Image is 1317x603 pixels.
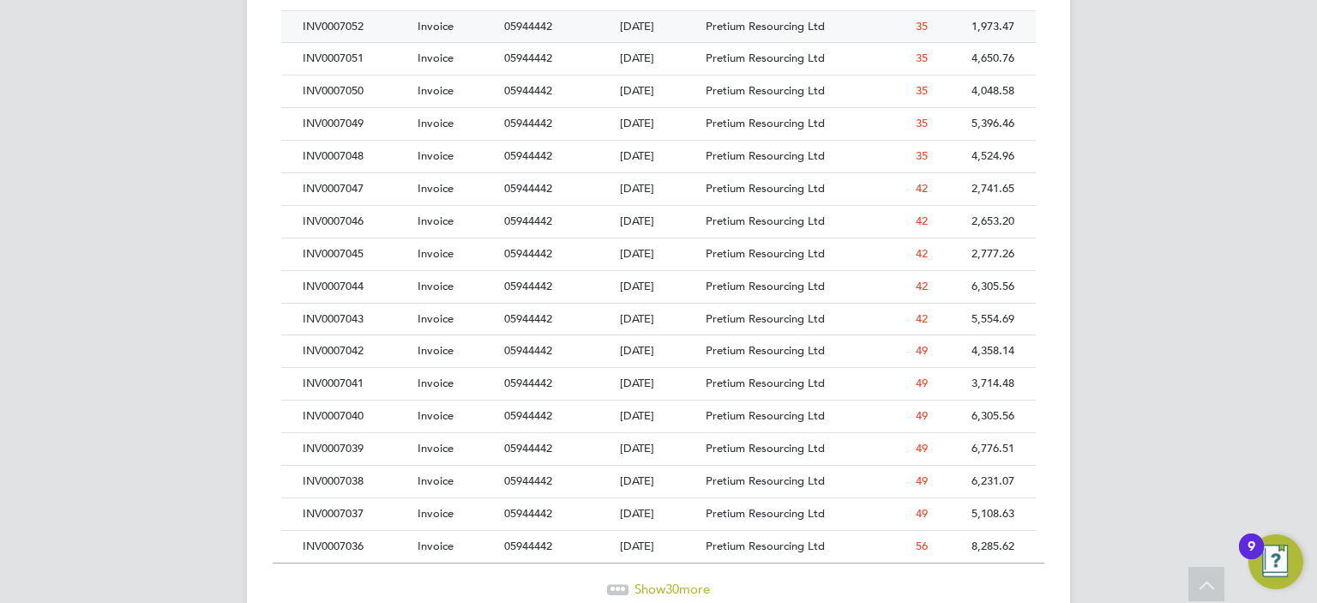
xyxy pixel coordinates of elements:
[932,206,1019,238] div: 2,653.20
[932,433,1019,465] div: 6,776.51
[418,473,454,488] span: Invoice
[706,408,825,423] span: Pretium Resourcing Ltd
[504,83,552,98] span: 05944442
[298,75,413,107] div: INV0007050
[932,368,1019,400] div: 3,714.48
[418,148,454,163] span: Invoice
[706,506,825,521] span: Pretium Resourcing Ltd
[616,401,702,432] div: [DATE]
[298,173,413,205] div: INV0007047
[916,148,928,163] span: 35
[706,279,825,293] span: Pretium Resourcing Ltd
[504,376,552,390] span: 05944442
[932,43,1019,75] div: 4,650.76
[418,83,454,98] span: Invoice
[298,498,413,530] div: INV0007037
[706,19,825,33] span: Pretium Resourcing Ltd
[634,581,710,597] span: Show more
[916,539,928,553] span: 56
[504,181,552,196] span: 05944442
[504,19,552,33] span: 05944442
[706,116,825,130] span: Pretium Resourcing Ltd
[504,51,552,65] span: 05944442
[916,343,928,358] span: 49
[298,368,413,400] div: INV0007041
[504,246,552,261] span: 05944442
[916,441,928,455] span: 49
[916,311,928,326] span: 42
[418,539,454,553] span: Invoice
[916,376,928,390] span: 49
[616,368,702,400] div: [DATE]
[298,335,413,367] div: INV0007042
[932,498,1019,530] div: 5,108.63
[418,51,454,65] span: Invoice
[504,473,552,488] span: 05944442
[706,376,825,390] span: Pretium Resourcing Ltd
[504,408,552,423] span: 05944442
[418,214,454,228] span: Invoice
[504,539,552,553] span: 05944442
[916,19,928,33] span: 35
[916,83,928,98] span: 35
[504,343,552,358] span: 05944442
[916,473,928,488] span: 49
[706,311,825,326] span: Pretium Resourcing Ltd
[298,531,413,563] div: INV0007036
[916,279,928,293] span: 42
[298,466,413,497] div: INV0007038
[616,433,702,465] div: [DATE]
[418,116,454,130] span: Invoice
[706,441,825,455] span: Pretium Resourcing Ltd
[418,311,454,326] span: Invoice
[932,531,1019,563] div: 8,285.62
[932,335,1019,367] div: 4,358.14
[418,279,454,293] span: Invoice
[504,506,552,521] span: 05944442
[298,141,413,172] div: INV0007048
[616,108,702,140] div: [DATE]
[418,19,454,33] span: Invoice
[932,466,1019,497] div: 6,231.07
[418,441,454,455] span: Invoice
[932,173,1019,205] div: 2,741.65
[298,108,413,140] div: INV0007049
[932,401,1019,432] div: 6,305.56
[932,141,1019,172] div: 4,524.96
[298,433,413,465] div: INV0007039
[916,246,928,261] span: 42
[932,304,1019,335] div: 5,554.69
[418,343,454,358] span: Invoice
[1248,534,1303,589] button: Open Resource Center, 9 new notifications
[298,304,413,335] div: INV0007043
[706,473,825,488] span: Pretium Resourcing Ltd
[418,246,454,261] span: Invoice
[706,51,825,65] span: Pretium Resourcing Ltd
[418,181,454,196] span: Invoice
[418,376,454,390] span: Invoice
[932,271,1019,303] div: 6,305.56
[616,531,702,563] div: [DATE]
[504,214,552,228] span: 05944442
[298,238,413,270] div: INV0007045
[916,51,928,65] span: 35
[616,43,702,75] div: [DATE]
[298,11,413,43] div: INV0007052
[616,75,702,107] div: [DATE]
[504,441,552,455] span: 05944442
[616,173,702,205] div: [DATE]
[916,408,928,423] span: 49
[298,206,413,238] div: INV0007046
[418,408,454,423] span: Invoice
[706,83,825,98] span: Pretium Resourcing Ltd
[298,43,413,75] div: INV0007051
[616,335,702,367] div: [DATE]
[932,108,1019,140] div: 5,396.46
[916,214,928,228] span: 42
[706,343,825,358] span: Pretium Resourcing Ltd
[616,271,702,303] div: [DATE]
[504,279,552,293] span: 05944442
[616,238,702,270] div: [DATE]
[916,116,928,130] span: 35
[932,75,1019,107] div: 4,048.58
